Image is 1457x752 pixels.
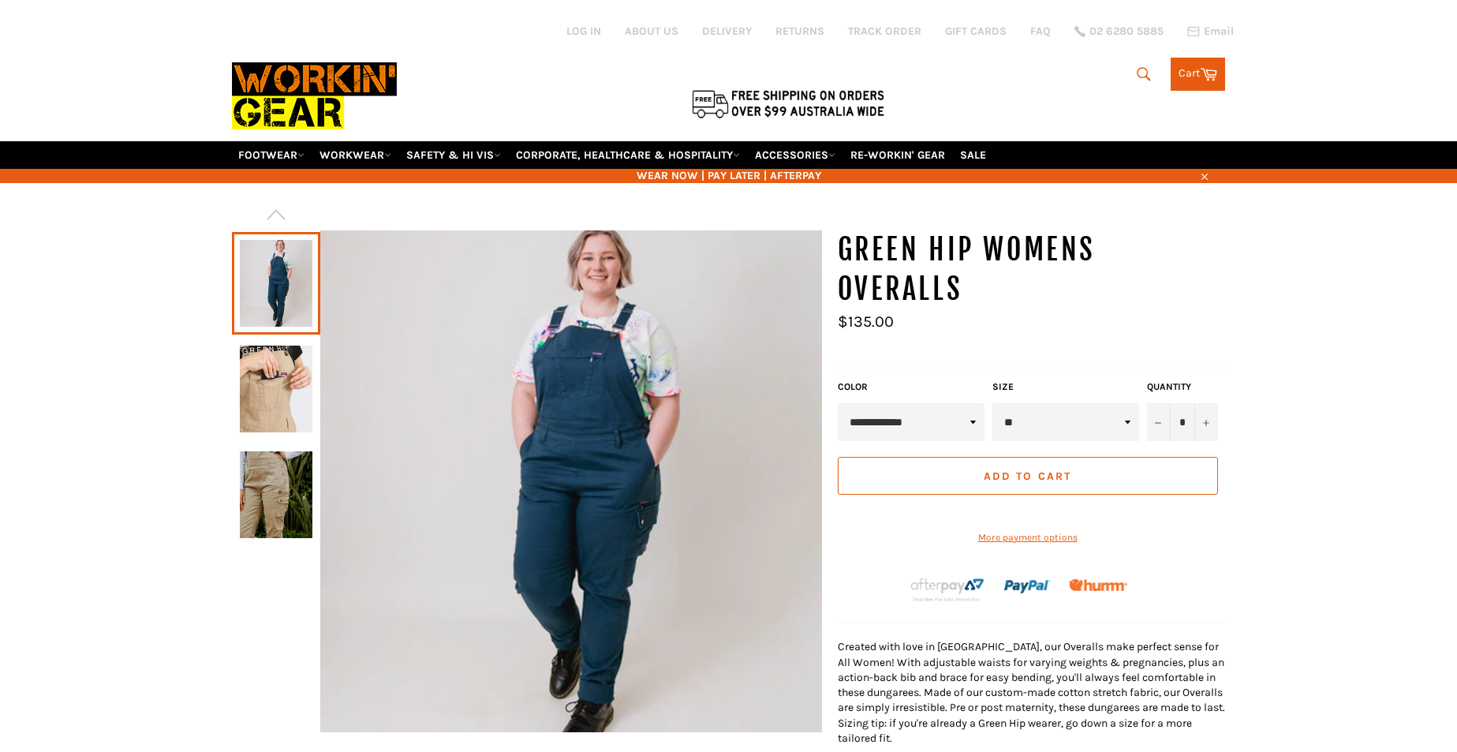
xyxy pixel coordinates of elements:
a: CORPORATE, HEALTHCARE & HOSPITALITY [510,141,746,169]
img: Workin Gear leaders in Workwear, Safety Boots, PPE, Uniforms. Australia's No.1 in Workwear [232,51,397,140]
label: Quantity [1147,380,1218,394]
a: RETURNS [775,24,824,39]
img: paypal.png [1004,563,1051,610]
h1: GREEN HIP Womens Overalls [838,230,1226,309]
img: Flat $9.95 shipping Australia wide [689,87,887,120]
img: GREEN HIP Womens Overalls [320,230,822,732]
button: Add to Cart [838,457,1218,495]
a: SALE [954,141,992,169]
a: ABOUT US [625,24,678,39]
a: 02 6280 5885 [1074,26,1164,37]
img: GREEN HIP Womens Overalls [240,346,312,432]
a: TRACK ORDER [848,24,921,39]
a: Cart [1171,58,1225,91]
a: GIFT CARDS [945,24,1007,39]
a: RE-WORKIN' GEAR [844,141,951,169]
a: FAQ [1030,24,1051,39]
label: Size [992,380,1139,394]
a: ACCESSORIES [749,141,842,169]
label: Color [838,380,984,394]
button: Reduce item quantity by one [1147,403,1171,441]
span: Created with love in [GEOGRAPHIC_DATA], our Overalls make perfect sense for All Women! With adjus... [838,640,1225,745]
a: Log in [566,24,601,38]
button: Increase item quantity by one [1194,403,1218,441]
a: SAFETY & HI VIS [400,141,507,169]
span: WEAR NOW | PAY LATER | AFTERPAY [232,168,1226,183]
span: $135.00 [838,312,894,331]
a: More payment options [838,531,1218,544]
img: Afterpay-Logo-on-dark-bg_large.png [909,576,986,603]
img: GREEN HIP Womens Overalls [240,451,312,538]
a: DELIVERY [702,24,752,39]
a: WORKWEAR [313,141,398,169]
span: Add to Cart [984,470,1071,483]
span: 02 6280 5885 [1089,26,1164,37]
img: Humm_core_logo_RGB-01_300x60px_small_195d8312-4386-4de7-b182-0ef9b6303a37.png [1069,579,1127,591]
a: Email [1187,25,1234,38]
a: FOOTWEAR [232,141,311,169]
span: Email [1204,26,1234,37]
